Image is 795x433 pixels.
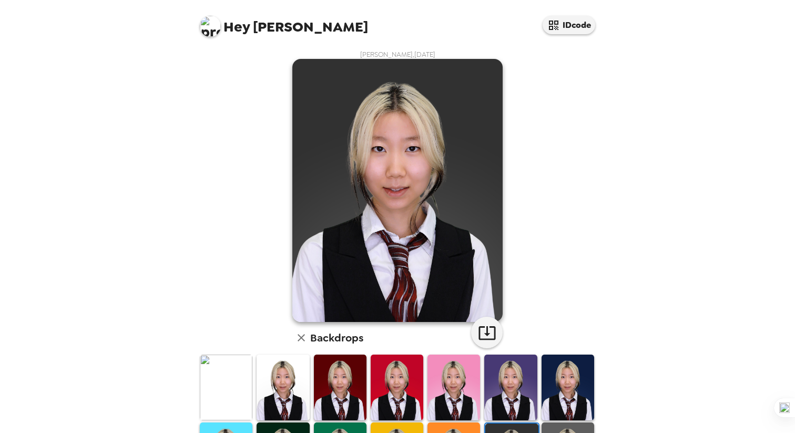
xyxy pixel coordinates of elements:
[200,16,221,37] img: profile pic
[310,329,363,346] h6: Backdrops
[200,11,368,34] span: [PERSON_NAME]
[200,355,252,420] img: Original
[543,16,595,34] button: IDcode
[223,17,250,36] span: Hey
[292,59,503,322] img: user
[360,50,435,59] span: [PERSON_NAME] , [DATE]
